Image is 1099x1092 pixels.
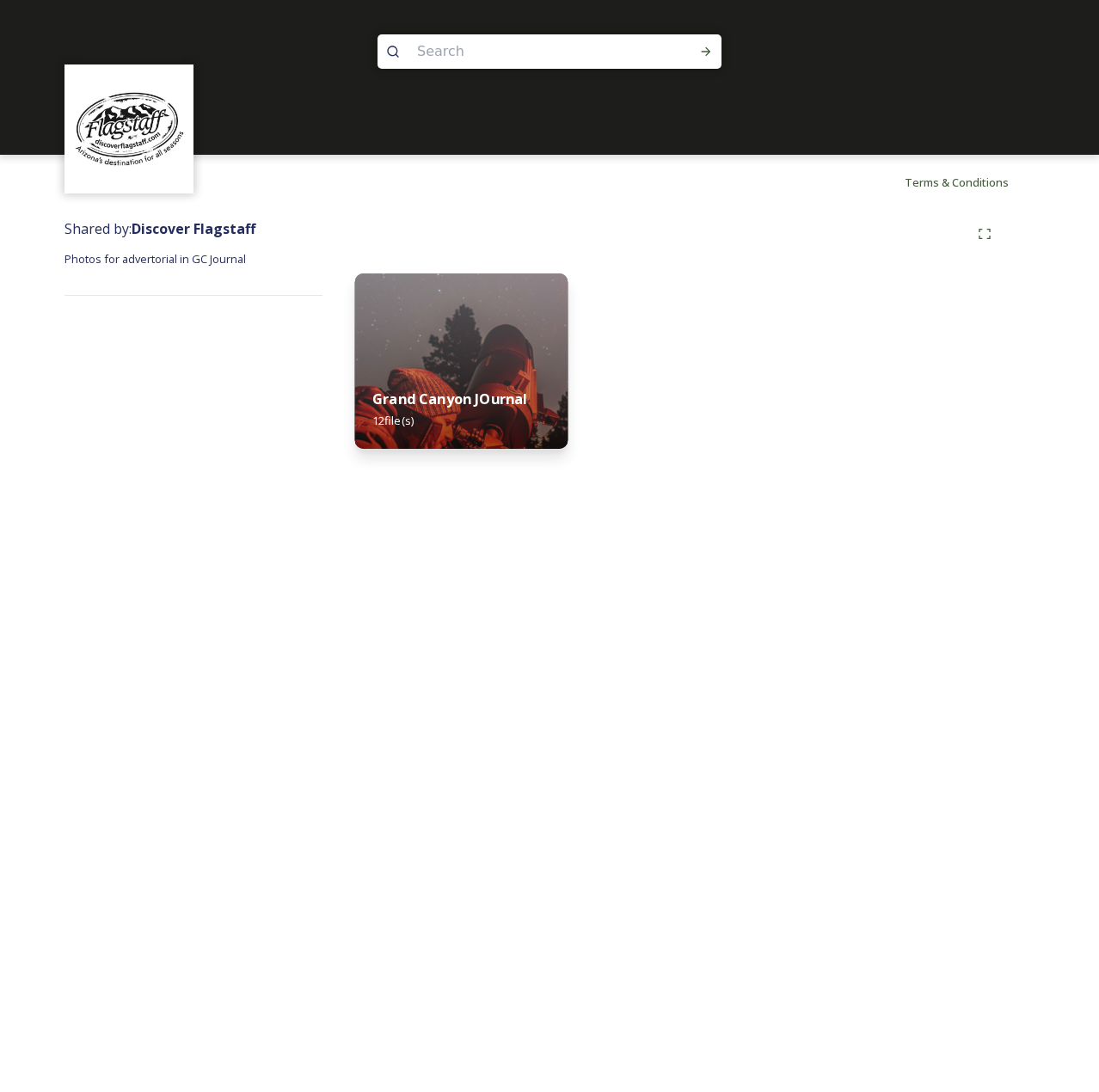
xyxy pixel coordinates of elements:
img: 607cbe73-bc7c-4a61-aae8-4fe5aea87a32.jpg [355,273,568,449]
strong: Discover Flagstaff [132,219,255,238]
span: Terms & Conditions [905,175,1009,190]
a: Terms & Conditions [905,172,1035,193]
span: 12 file(s) [372,413,414,428]
span: Shared by: [64,219,255,238]
img: Untitled%20design%20(1).png [67,67,192,192]
input: Search [408,33,644,71]
strong: Grand Canyon JOurnal [372,390,528,408]
span: Photos for advertorial in GC Journal [64,251,246,267]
